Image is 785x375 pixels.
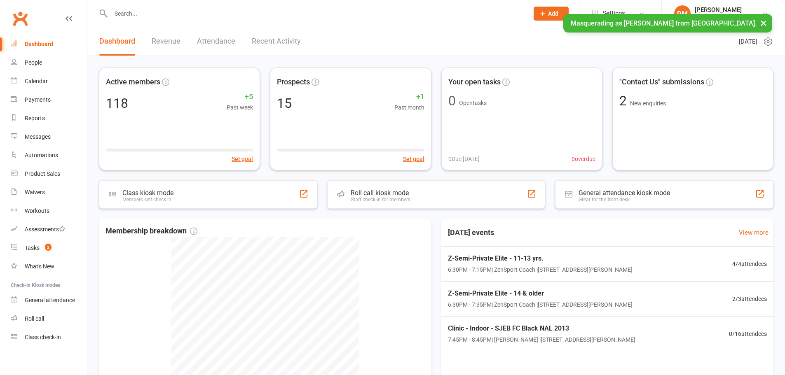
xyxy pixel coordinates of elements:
div: Roll call kiosk mode [351,189,410,197]
div: People [25,59,42,66]
div: Class check-in [25,334,61,340]
span: "Contact Us" submissions [619,76,704,88]
a: Automations [11,146,87,165]
span: 2 / 3 attendees [732,294,767,303]
span: 0 overdue [572,154,595,163]
a: Payments [11,91,87,109]
div: Members self check-in [122,197,173,203]
a: Dashboard [99,27,135,56]
span: Add [548,10,558,17]
a: Reports [11,109,87,128]
div: Calendar [25,78,48,84]
div: Automations [25,152,58,158]
span: 2 [45,244,52,251]
a: People [11,54,87,72]
span: +5 [227,91,253,103]
input: Search... [108,8,523,19]
button: Set goal [232,154,253,163]
span: 2 [619,93,630,109]
span: 7:45PM - 8:45PM | [PERSON_NAME] | [STREET_ADDRESS][PERSON_NAME] [448,335,635,344]
span: [DATE] [739,37,757,47]
button: × [756,14,771,32]
div: Class kiosk mode [122,189,173,197]
span: Membership breakdown [105,225,197,237]
a: Revenue [152,27,180,56]
a: Class kiosk mode [11,328,87,347]
div: Tasks [25,245,40,251]
span: Past week [227,103,253,112]
a: General attendance kiosk mode [11,291,87,310]
a: What's New [11,257,87,276]
div: Product Sales [25,170,60,177]
div: [PERSON_NAME] [695,6,742,14]
span: 6:30PM - 7:35PM | ZenSport Coach | [STREET_ADDRESS][PERSON_NAME] [448,300,633,309]
span: Your open tasks [448,76,501,88]
button: Set goal [403,154,424,163]
a: Messages [11,128,87,146]
div: Payments [25,96,51,103]
span: Masquerading as [PERSON_NAME] from [GEOGRAPHIC_DATA]. [571,19,757,27]
div: Dashboard [25,41,53,47]
button: Add [534,7,569,21]
a: Dashboard [11,35,87,54]
a: Waivers [11,183,87,202]
span: Prospects [277,76,310,88]
span: Settings [602,4,625,23]
div: Workouts [25,207,49,214]
a: Roll call [11,310,87,328]
div: General attendance [25,297,75,303]
h3: [DATE] events [441,225,501,240]
span: Open tasks [459,100,487,106]
span: +1 [394,91,424,103]
a: Calendar [11,72,87,91]
div: What's New [25,263,54,270]
div: Messages [25,133,51,140]
a: Assessments [11,220,87,239]
div: General attendance kiosk mode [579,189,670,197]
div: Great for the front desk [579,197,670,203]
span: Past month [394,103,424,112]
div: ZenSport [695,14,742,21]
div: 118 [106,97,128,110]
span: Z-Semi-Private Elite - 11-13 yrs. [448,253,633,264]
a: View more [739,228,769,238]
div: Waivers [25,189,45,196]
span: New enquiries [630,100,666,107]
div: Reports [25,115,45,121]
a: Product Sales [11,165,87,183]
a: Tasks 2 [11,239,87,257]
span: 0 / 16 attendees [729,329,767,338]
div: Assessments [25,226,66,233]
div: Roll call [25,315,44,322]
div: Staff check-in for members [351,197,410,203]
span: 0 Due [DATE] [448,154,480,163]
span: 6:30PM - 7:15PM | ZenSport Coach | [STREET_ADDRESS][PERSON_NAME] [448,265,633,274]
div: 15 [277,97,292,110]
a: Workouts [11,202,87,220]
span: Active members [106,76,160,88]
a: Clubworx [10,8,30,29]
a: Attendance [197,27,235,56]
div: DM [674,5,691,22]
span: Clinic - Indoor - SJEB FC Black NAL 2013 [448,323,635,334]
span: Z-Semi-Private Elite - 14 & older [448,288,633,299]
div: 0 [448,94,456,107]
span: 4 / 4 attendees [732,259,767,268]
a: Recent Activity [252,27,301,56]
